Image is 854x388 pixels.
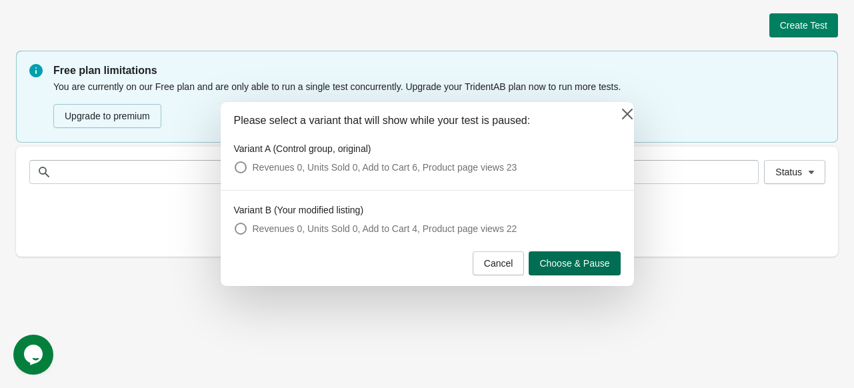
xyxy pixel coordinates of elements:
button: Cancel [473,251,525,275]
legend: Variant A (Control group, original) [234,142,371,155]
legend: Variant B (Your modified listing) [234,203,364,217]
span: Choose & Pause [539,258,609,269]
span: Revenues 0, Units Sold 0, Add to Cart 4, Product page views 22 [253,222,517,235]
span: Cancel [484,258,513,269]
iframe: chat widget [13,335,56,375]
button: Choose & Pause [529,251,620,275]
span: Revenues 0, Units Sold 0, Add to Cart 6, Product page views 23 [253,161,517,174]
